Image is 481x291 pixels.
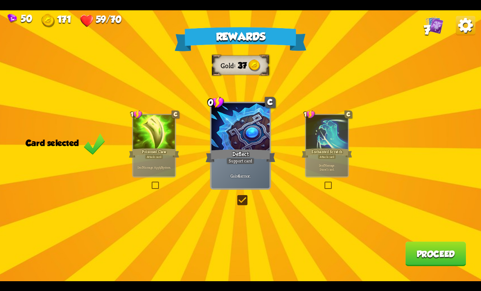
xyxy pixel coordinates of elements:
div: C [172,110,179,118]
span: 171 [57,13,71,24]
p: Deal damage. Draw 1 card. [307,163,347,171]
b: 3 [161,165,163,169]
img: Cards_Icon.png [426,16,443,33]
div: Poisoned Claw [129,147,179,159]
b: 7 [142,165,143,169]
span: 7 [424,22,430,37]
button: Proceed [405,242,466,266]
div: Attack card [318,154,336,159]
div: Gold [42,13,71,27]
img: Heart.png [80,14,94,27]
p: Deal damage. Apply poison. [134,165,174,169]
b: 7 [324,163,325,167]
b: 4 [238,173,240,178]
div: Health [80,13,121,27]
div: Card selected [26,138,105,148]
div: Gems [7,13,32,24]
div: Enchanted Scratch [302,147,352,159]
span: 59/70 [96,13,122,24]
div: 1 [130,110,142,119]
div: Gold [221,61,237,70]
p: Gain armor. [213,173,268,178]
img: Gold.png [248,59,260,71]
img: Gold.png [42,14,55,27]
div: Rewards [174,27,307,51]
div: Deflect [205,148,275,163]
div: 0 [208,96,224,108]
div: Support card [226,158,255,164]
img: Green_Check_Mark_Icon.png [84,132,105,155]
div: View all the cards in your deck [426,16,443,36]
div: C [344,110,352,118]
div: 1 [304,110,316,119]
span: 37 [238,60,247,70]
div: Attack card [145,154,163,159]
img: Options_Button.png [456,16,475,35]
img: Gem.png [7,13,17,22]
div: C [265,97,276,108]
